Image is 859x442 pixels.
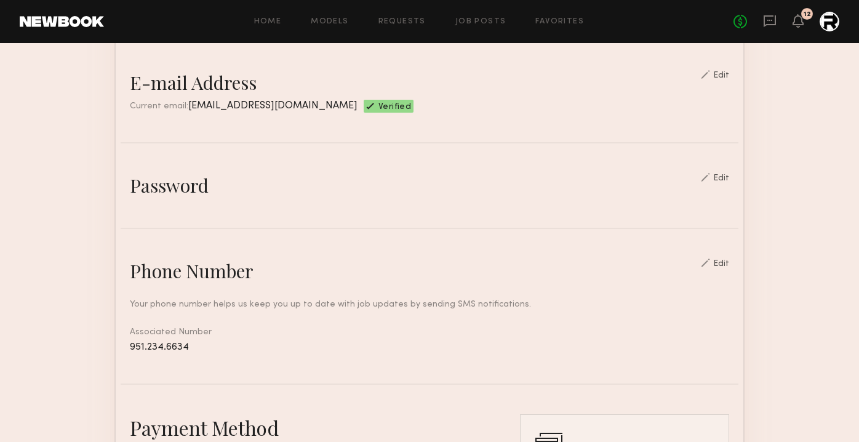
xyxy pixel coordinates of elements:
div: Edit [713,260,729,268]
span: [EMAIL_ADDRESS][DOMAIN_NAME] [188,101,358,111]
a: Requests [378,18,426,26]
div: Edit [713,71,729,80]
span: 951.234.6634 [130,342,189,352]
a: Home [254,18,282,26]
div: Edit [713,174,729,183]
div: Phone Number [130,259,254,283]
a: Favorites [535,18,584,26]
a: Models [311,18,348,26]
div: Your phone number helps us keep you up to date with job updates by sending SMS notifications. [130,298,729,311]
div: E-mail Address [130,70,257,95]
div: 12 [804,11,811,18]
a: Job Posts [455,18,506,26]
h2: Payment Method [130,414,483,441]
span: Verified [378,103,411,113]
div: Associated Number [130,326,729,354]
div: Password [130,173,209,198]
div: Current email: [130,100,358,113]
